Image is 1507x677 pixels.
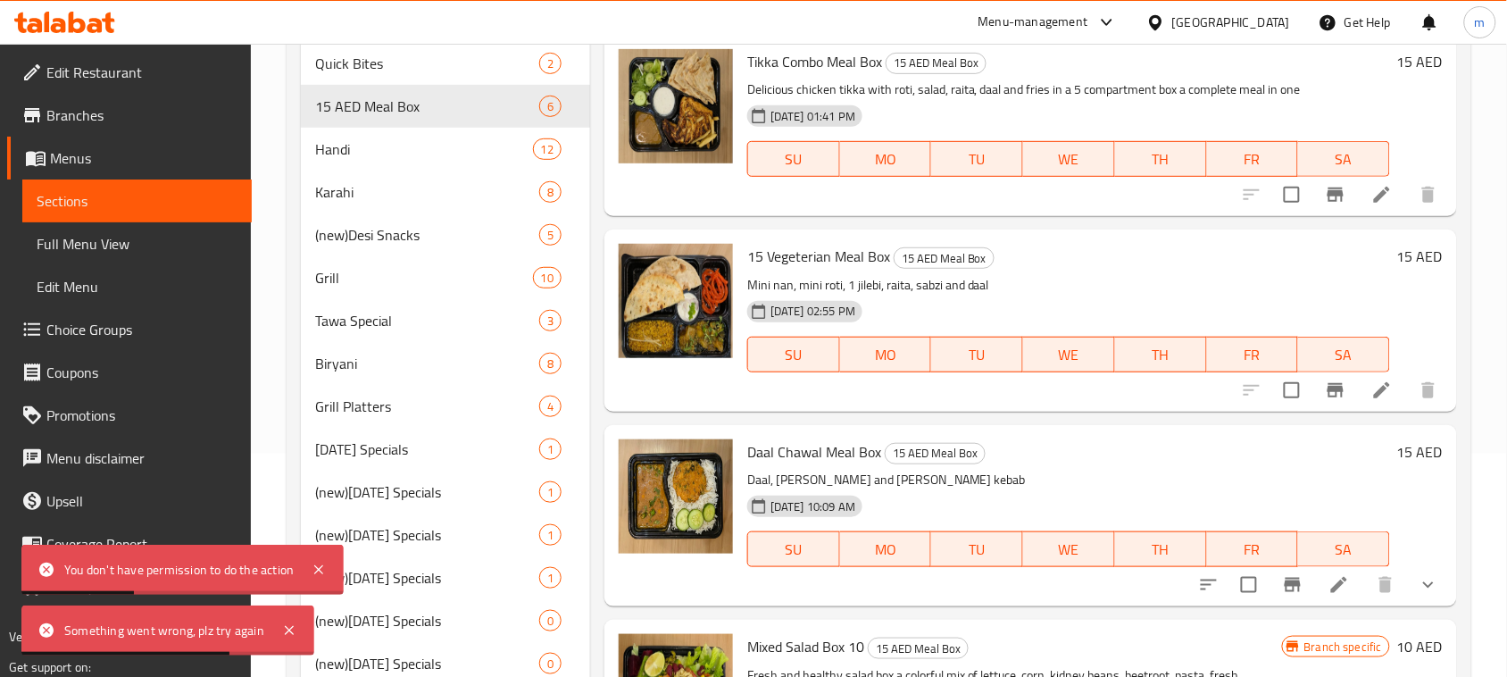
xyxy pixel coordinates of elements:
[1364,564,1407,606] button: delete
[1371,380,1393,401] a: Edit menu item
[887,53,986,73] span: 15 AED Meal Box
[539,96,562,117] div: items
[840,141,932,177] button: MO
[46,405,237,426] span: Promotions
[7,437,252,480] a: Menu disclaimer
[301,299,590,342] div: Tawa Special3
[1297,639,1389,656] span: Branch specific
[540,570,561,587] span: 1
[301,514,590,556] div: (new)[DATE] Specials1
[931,531,1023,567] button: TU
[315,567,539,589] div: (new)Tuesday Specials
[539,353,562,374] div: items
[22,222,252,265] a: Full Menu View
[1207,337,1299,372] button: FR
[301,342,590,385] div: Biryani8
[315,267,532,288] span: Grill
[1207,531,1299,567] button: FR
[840,337,932,372] button: MO
[301,599,590,642] div: (new)[DATE] Specials0
[1475,13,1486,32] span: m
[747,337,840,372] button: SU
[847,146,925,172] span: MO
[1023,531,1115,567] button: WE
[886,53,987,74] div: 15 AED Meal Box
[763,108,862,125] span: [DATE] 01:41 PM
[539,610,562,631] div: items
[540,98,561,115] span: 6
[747,633,864,660] span: Mixed Salad Box 10
[747,274,1390,297] p: Mini nan, mini roti, 1 jilebi, raita, sabzi and daal
[931,141,1023,177] button: TU
[22,180,252,222] a: Sections
[540,55,561,72] span: 2
[763,498,862,515] span: [DATE] 10:09 AM
[9,625,53,648] span: Version:
[7,308,252,351] a: Choice Groups
[315,396,539,417] span: Grill Platters
[315,610,539,631] span: (new)[DATE] Specials
[1298,337,1390,372] button: SA
[1407,564,1450,606] button: show more
[301,256,590,299] div: Grill10
[840,531,932,567] button: MO
[1187,564,1230,606] button: sort-choices
[847,537,925,563] span: MO
[1397,49,1443,74] h6: 15 AED
[540,355,561,372] span: 8
[1115,531,1207,567] button: TH
[7,394,252,437] a: Promotions
[46,362,237,383] span: Coupons
[46,104,237,126] span: Branches
[315,138,532,160] span: Handi
[938,537,1016,563] span: TU
[1030,537,1108,563] span: WE
[886,443,985,464] span: 15 AED Meal Box
[540,441,561,458] span: 1
[539,567,562,589] div: items
[7,137,252,180] a: Menus
[301,556,590,599] div: (new)[DATE] Specials1
[315,610,539,631] div: (new)Thursday Specials
[1305,342,1383,368] span: SA
[1030,342,1108,368] span: WE
[1305,146,1383,172] span: SA
[64,560,294,580] div: You don't have permission to do the action
[37,190,237,212] span: Sections
[46,576,237,598] span: Grocery Checklist
[539,653,562,674] div: items
[301,171,590,213] div: Karahi8
[539,396,562,417] div: items
[46,533,237,555] span: Coverage Report
[1298,531,1390,567] button: SA
[1023,141,1115,177] button: WE
[46,490,237,512] span: Upsell
[747,141,840,177] button: SU
[1230,566,1268,604] span: Select to update
[315,353,539,374] span: Biryani
[938,342,1016,368] span: TU
[747,439,881,465] span: Daal Chawal Meal Box
[1214,342,1292,368] span: FR
[315,481,539,503] div: (new)Sunday Specials
[763,303,862,320] span: [DATE] 02:55 PM
[1271,564,1314,606] button: Branch-specific-item
[534,141,561,158] span: 12
[539,53,562,74] div: items
[315,181,539,203] span: Karahi
[1397,634,1443,659] h6: 10 AED
[894,247,995,269] div: 15 AED Meal Box
[46,319,237,340] span: Choice Groups
[540,656,561,673] span: 0
[619,49,733,163] img: Tikka Combo Meal Box
[1305,537,1383,563] span: SA
[22,265,252,308] a: Edit Menu
[1314,173,1357,216] button: Branch-specific-item
[315,53,539,74] span: Quick Bites
[1214,537,1292,563] span: FR
[540,184,561,201] span: 8
[747,243,890,270] span: 15 Vegeterian Meal Box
